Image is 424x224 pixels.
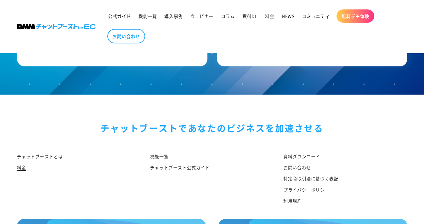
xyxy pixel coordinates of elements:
a: 資料DL [239,9,261,23]
a: チャットブーストとは [17,153,63,162]
a: 導入事例 [161,9,186,23]
a: コミュニティ [298,9,334,23]
span: ウェビナー [190,13,213,19]
span: 公式ガイド [108,13,131,19]
span: お問い合わせ [112,33,140,39]
a: プライバシーポリシー [283,184,329,195]
a: 機能一覧 [150,153,168,162]
a: チャットブースト公式ガイド [150,162,210,173]
a: ウェビナー [187,9,217,23]
a: お問い合わせ [283,162,311,173]
a: 公式ガイド [104,9,135,23]
a: お問い合わせ [107,29,145,43]
span: コミュニティ [302,13,330,19]
a: 無料デモ体験 [336,9,374,23]
img: 株式会社DMM Boost [17,24,96,29]
a: 料金 [17,162,26,173]
span: 料金 [265,13,274,19]
a: NEWS [278,9,298,23]
a: コラム [217,9,239,23]
a: 料金 [261,9,278,23]
span: 資料DL [242,13,257,19]
span: 無料デモ体験 [342,13,369,19]
a: 資料ダウンロード [283,153,320,162]
div: チャットブーストで あなたのビジネスを加速させる [17,120,407,136]
span: NEWS [282,13,294,19]
span: 導入事例 [164,13,183,19]
a: 特定商取引法に基づく表記 [283,173,338,184]
a: 機能一覧 [135,9,161,23]
span: 機能一覧 [139,13,157,19]
span: コラム [221,13,235,19]
a: 利用規約 [283,195,302,206]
